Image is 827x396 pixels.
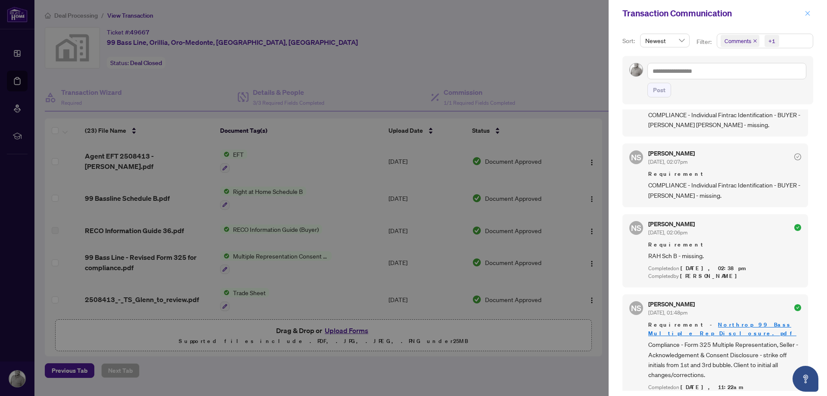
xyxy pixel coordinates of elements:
span: COMPLIANCE - Individual Fintrac Identification - BUYER - [PERSON_NAME] - missing. [648,180,801,200]
div: Transaction Communication [622,7,802,20]
div: +1 [768,37,775,45]
p: Filter: [696,37,713,47]
span: [DATE], 02:38pm [681,265,747,272]
span: Requirement [648,240,801,249]
div: Completed on [648,384,801,392]
span: Requirement [648,170,801,178]
button: Open asap [793,366,818,392]
span: NS [631,222,641,234]
span: close [805,10,811,16]
span: Comments [724,37,751,45]
span: NS [631,151,641,163]
span: Newest [645,34,684,47]
span: COMPLIANCE - Individual Fintrac Identification - BUYER - [PERSON_NAME] [PERSON_NAME] - missing. [648,110,801,130]
a: Northrop 99 Bass Multiple Rep Disclosure.pdf [648,321,796,337]
img: Profile Icon [630,63,643,76]
h5: [PERSON_NAME] [648,301,695,307]
span: Requirement - [648,321,801,338]
span: [DATE], 01:48pm [648,309,687,316]
span: NS [631,302,641,314]
span: Comments [721,35,759,47]
span: check-circle [794,304,801,311]
span: check-circle [794,153,801,160]
div: Completed by [648,272,801,281]
button: Post [647,83,671,97]
h5: [PERSON_NAME] [648,150,695,156]
p: Sort: [622,36,637,46]
div: Completed on [648,265,801,273]
span: RAH Sch B - missing. [648,251,801,261]
span: [PERSON_NAME] [680,272,742,280]
span: [DATE], 11:22am [681,384,745,391]
span: close [753,39,757,43]
span: Compliance - Form 325 Multiple Representation, Seller - Acknowledgement & Consent Disclosure - st... [648,340,801,380]
span: check-circle [794,224,801,231]
h5: [PERSON_NAME] [648,221,695,227]
span: [DATE], 02:07pm [648,159,687,165]
span: [DATE], 02:06pm [648,229,687,236]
